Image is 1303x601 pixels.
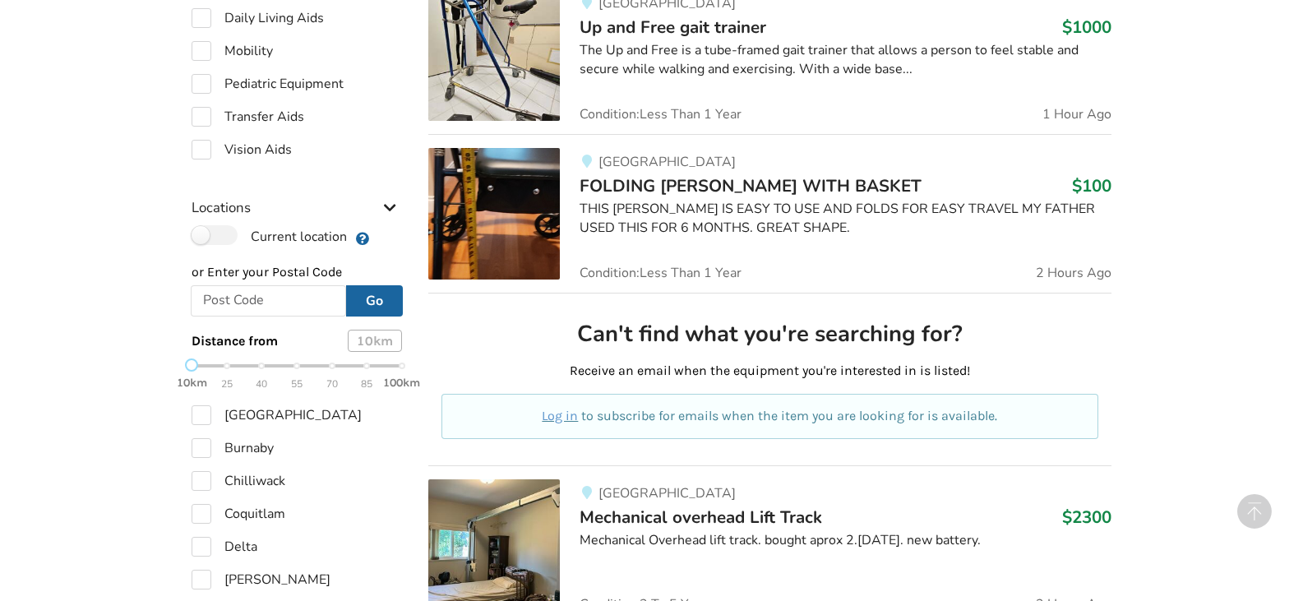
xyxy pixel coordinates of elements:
[580,531,1111,550] div: Mechanical Overhead lift track. bought aprox 2.[DATE]. new battery.
[461,407,1079,426] p: to subscribe for emails when the item you are looking for is available.
[192,225,347,247] label: Current location
[580,266,742,280] span: Condition: Less Than 1 Year
[580,200,1111,238] div: THIS [PERSON_NAME] IS EASY TO USE AND FOLDS FOR EASY TRAVEL MY FATHER USED THIS FOR 6 MONTHS. GRE...
[428,134,1111,293] a: mobility-folding walker with basket[GEOGRAPHIC_DATA]FOLDING [PERSON_NAME] WITH BASKET$100THIS [PE...
[192,8,324,28] label: Daily Living Aids
[291,375,303,394] span: 55
[580,16,766,39] span: Up and Free gait trainer
[1042,108,1111,121] span: 1 Hour Ago
[192,333,278,349] span: Distance from
[580,506,822,529] span: Mechanical overhead Lift Track
[428,148,560,280] img: mobility-folding walker with basket
[192,405,362,425] label: [GEOGRAPHIC_DATA]
[192,74,344,94] label: Pediatric Equipment
[256,375,267,394] span: 40
[192,107,304,127] label: Transfer Aids
[221,375,233,394] span: 25
[326,375,338,394] span: 70
[580,108,742,121] span: Condition: Less Than 1 Year
[192,471,285,491] label: Chilliwack
[1062,16,1111,38] h3: $1000
[580,174,922,197] span: FOLDING [PERSON_NAME] WITH BASKET
[192,166,402,224] div: Locations
[580,41,1111,79] div: The Up and Free is a tube-framed gait trainer that allows a person to feel stable and secure whil...
[192,140,292,159] label: Vision Aids
[383,376,420,390] strong: 100km
[542,408,578,423] a: Log in
[192,570,330,589] label: [PERSON_NAME]
[192,438,274,458] label: Burnaby
[441,320,1098,349] h2: Can't find what you're searching for?
[346,285,403,317] button: Go
[191,285,346,317] input: Post Code
[1072,175,1111,196] h3: $100
[598,484,736,502] span: [GEOGRAPHIC_DATA]
[598,153,736,171] span: [GEOGRAPHIC_DATA]
[192,41,273,61] label: Mobility
[192,537,257,557] label: Delta
[348,330,402,352] div: 10 km
[177,376,207,390] strong: 10km
[441,362,1098,381] p: Receive an email when the equipment you're interested in is listed!
[192,504,285,524] label: Coquitlam
[192,263,402,282] p: or Enter your Postal Code
[1062,506,1111,528] h3: $2300
[361,375,372,394] span: 85
[1036,266,1111,280] span: 2 Hours Ago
